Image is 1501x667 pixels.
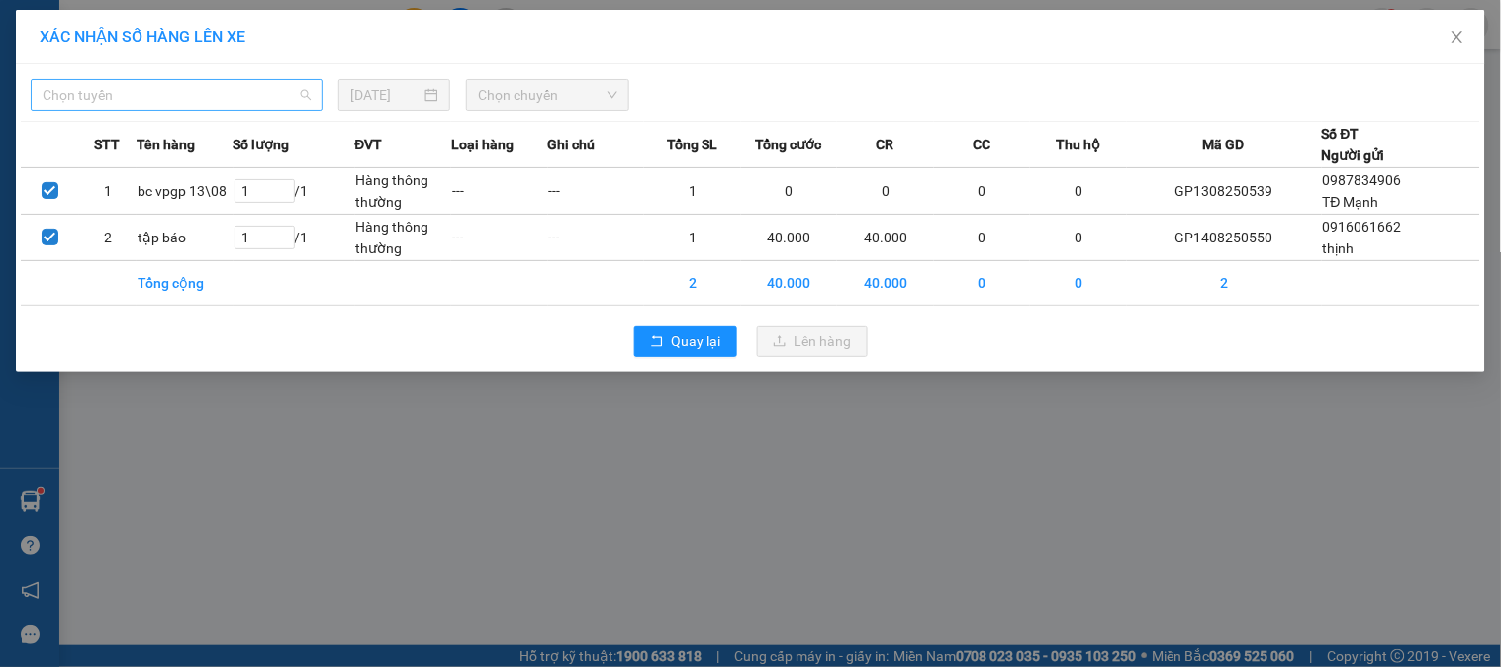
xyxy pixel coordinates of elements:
span: Quay lại [672,331,721,352]
span: STT [94,134,120,155]
button: Close [1430,10,1485,65]
td: GP1308250539 [1127,168,1322,215]
td: bc vpgp 13\08 [137,168,234,215]
td: 0 [1030,261,1127,306]
div: Phát sinh: [235,107,277,150]
td: --- [548,168,645,215]
span: TĐ Mạnh [1323,194,1379,210]
td: Tổng cộng [137,261,234,306]
td: Hàng thông thường [355,215,452,261]
span: XÁC NHẬN SỐ HÀNG LÊN XE [40,27,245,46]
span: Số lượng [234,134,290,155]
span: Chọn tuyến [43,80,311,110]
td: 40.000 [837,261,934,306]
td: 0 [741,168,838,215]
span: Tổng SL [667,134,717,155]
td: 1 [79,168,138,215]
td: 1 [644,215,741,261]
div: Nhân viên: [106,63,192,107]
span: Kho nhận [25,132,85,147]
div: Kiểm kho lúc: [106,107,192,150]
td: --- [451,215,548,261]
td: 2 [644,261,741,306]
span: CR [877,134,894,155]
td: 40.000 [741,215,838,261]
span: rollback [650,334,664,350]
span: Tổng cước [755,134,821,155]
span: Loại hàng [451,134,514,155]
td: 40.000 [741,261,838,306]
td: GP1408250550 [1127,215,1322,261]
div: Thiếu: [235,63,277,107]
strong: 43307_hau0388526456.vinhquang [134,88,352,104]
button: uploadLên hàng [757,326,868,357]
td: 0 [1030,168,1127,215]
td: 0 [837,168,934,215]
td: --- [451,168,548,215]
span: CC [973,134,990,155]
td: 1 [644,168,741,215]
span: Chọn chuyến [478,80,617,110]
td: Hàng thông thường [355,168,452,215]
td: --- [548,215,645,261]
div: Số ĐT Người gửi [1322,123,1385,166]
td: 2 [79,215,138,261]
span: thịnh [1323,240,1355,256]
span: ĐVT [355,134,383,155]
td: tập báo [137,215,234,261]
span: 0916061662 [1323,219,1402,235]
div: Kho: [20,63,106,107]
span: Ghi chú [548,134,596,155]
input: 14/08/2025 [350,84,421,106]
span: Tên hàng [137,134,195,155]
strong: 22 [231,88,246,104]
strong: 06:31 [DATE] [106,132,186,147]
div: Hệ thống: [191,63,234,107]
strong: VP Giải Phóng [20,66,97,104]
td: 40.000 [837,215,934,261]
strong: 0 [271,66,279,82]
span: 0987834906 [1323,172,1402,188]
td: / 1 [234,168,355,215]
strong: 22 [206,132,222,147]
div: [PERSON_NAME]: [20,107,106,150]
span: Thu hộ [1056,134,1100,155]
td: 0 [934,215,1031,261]
strong: 0 [263,132,271,147]
button: rollbackQuay lại [634,326,737,357]
h2: Phiếu kiểm kho [20,20,277,52]
td: 2 [1127,261,1322,306]
div: Thực tế: [191,107,234,150]
td: / 1 [234,215,355,261]
td: 0 [1030,215,1127,261]
span: Mã GD [1203,134,1245,155]
span: close [1450,29,1465,45]
td: 0 [934,168,1031,215]
td: 0 [934,261,1031,306]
